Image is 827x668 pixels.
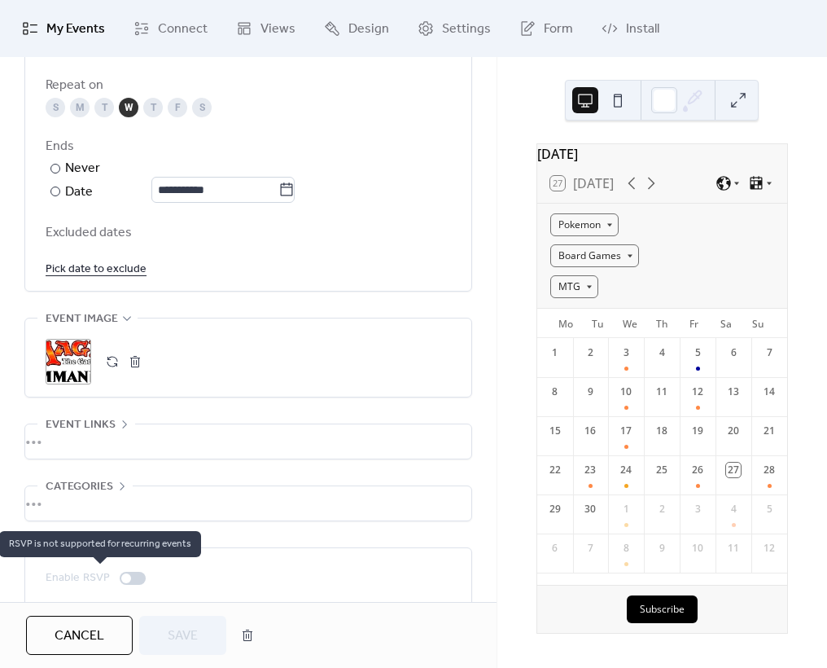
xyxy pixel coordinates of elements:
[46,20,105,39] span: My Events
[192,98,212,117] div: S
[46,539,72,559] span: RSVP
[548,463,562,477] div: 22
[762,385,777,399] div: 14
[70,98,90,117] div: M
[168,98,187,117] div: F
[46,310,118,329] span: Event image
[507,7,585,51] a: Form
[119,98,138,117] div: W
[654,385,669,399] div: 11
[626,20,659,39] span: Install
[548,345,562,360] div: 1
[690,385,705,399] div: 12
[654,502,669,516] div: 2
[690,463,705,477] div: 26
[25,424,471,459] div: •••
[583,345,597,360] div: 2
[121,7,220,51] a: Connect
[619,345,633,360] div: 3
[762,345,777,360] div: 7
[582,309,614,338] div: Tu
[583,424,597,438] div: 16
[654,541,669,556] div: 9
[46,98,65,117] div: S
[726,502,741,516] div: 4
[619,385,633,399] div: 10
[548,541,562,556] div: 6
[55,626,104,646] span: Cancel
[548,502,562,516] div: 29
[646,309,678,338] div: Th
[312,7,401,51] a: Design
[26,616,133,655] button: Cancel
[678,309,710,338] div: Fr
[143,98,163,117] div: T
[46,477,113,497] span: Categories
[550,309,582,338] div: Mo
[619,541,633,556] div: 8
[442,20,491,39] span: Settings
[65,182,295,203] div: Date
[405,7,503,51] a: Settings
[614,309,645,338] div: We
[762,424,777,438] div: 21
[726,345,741,360] div: 6
[46,569,110,588] div: Enable RSVP
[46,339,91,385] div: ;
[65,159,101,178] div: Never
[46,137,448,156] div: Ends
[260,20,295,39] span: Views
[654,424,669,438] div: 18
[548,424,562,438] div: 15
[583,502,597,516] div: 30
[654,345,669,360] div: 4
[654,463,669,477] div: 25
[589,7,672,51] a: Install
[548,385,562,399] div: 8
[742,309,774,338] div: Su
[10,7,117,51] a: My Events
[619,463,633,477] div: 24
[726,424,741,438] div: 20
[619,502,633,516] div: 1
[627,595,698,623] button: Subscribe
[94,98,114,117] div: T
[690,345,705,360] div: 5
[158,20,208,39] span: Connect
[762,541,777,556] div: 12
[544,20,573,39] span: Form
[583,463,597,477] div: 23
[726,385,741,399] div: 13
[710,309,742,338] div: Sa
[25,486,471,521] div: •••
[726,463,741,477] div: 27
[537,144,787,164] div: [DATE]
[583,385,597,399] div: 9
[46,223,451,243] span: Excluded dates
[726,541,741,556] div: 11
[46,260,147,279] span: Pick date to exclude
[619,424,633,438] div: 17
[348,20,389,39] span: Design
[762,502,777,516] div: 5
[690,424,705,438] div: 19
[46,415,116,435] span: Event links
[46,76,448,95] div: Repeat on
[690,541,705,556] div: 10
[583,541,597,556] div: 7
[762,463,777,477] div: 28
[690,502,705,516] div: 3
[224,7,308,51] a: Views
